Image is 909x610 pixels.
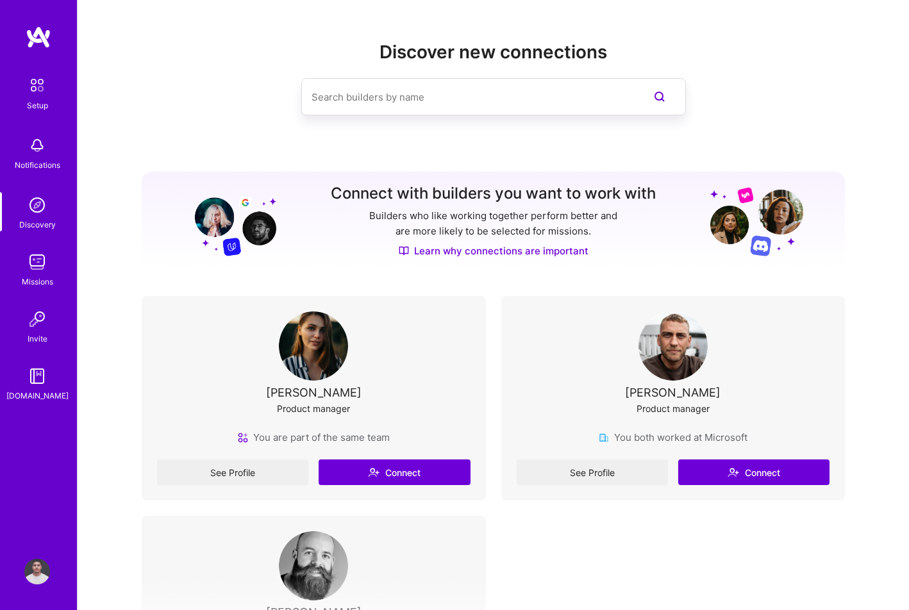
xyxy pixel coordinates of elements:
img: discovery [24,192,50,218]
img: logo [26,26,51,49]
i: icon SearchPurple [652,89,667,104]
img: bell [24,133,50,158]
a: User Avatar [21,559,53,584]
img: setup [24,72,51,99]
img: guide book [24,363,50,389]
h3: Connect with builders you want to work with [331,185,656,203]
div: Setup [27,99,48,112]
div: You both worked at Microsoft [599,431,747,444]
img: User Avatar [638,311,708,381]
img: Discover [399,245,409,256]
input: Search builders by name [312,81,624,113]
div: [DOMAIN_NAME] [6,389,69,402]
div: Discovery [19,218,56,231]
img: User Avatar [279,311,348,381]
img: teamwork [24,249,50,275]
img: Grow your network [183,186,276,256]
p: Builders who like working together perform better and are more likely to be selected for missions. [367,208,620,239]
div: Missions [22,275,53,288]
img: User Avatar [24,559,50,584]
img: team [238,433,248,443]
div: Invite [28,332,47,345]
img: Grow your network [710,186,803,256]
img: User Avatar [279,531,348,600]
div: Product manager [277,402,350,415]
img: Invite [24,306,50,332]
a: Learn why connections are important [399,244,588,258]
div: Product manager [637,402,710,415]
div: [PERSON_NAME] [625,386,721,399]
div: Notifications [15,158,60,172]
h2: Discover new connections [142,42,845,63]
img: company icon [599,433,609,443]
div: You are part of the same team [238,431,390,444]
div: [PERSON_NAME] [266,386,362,399]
